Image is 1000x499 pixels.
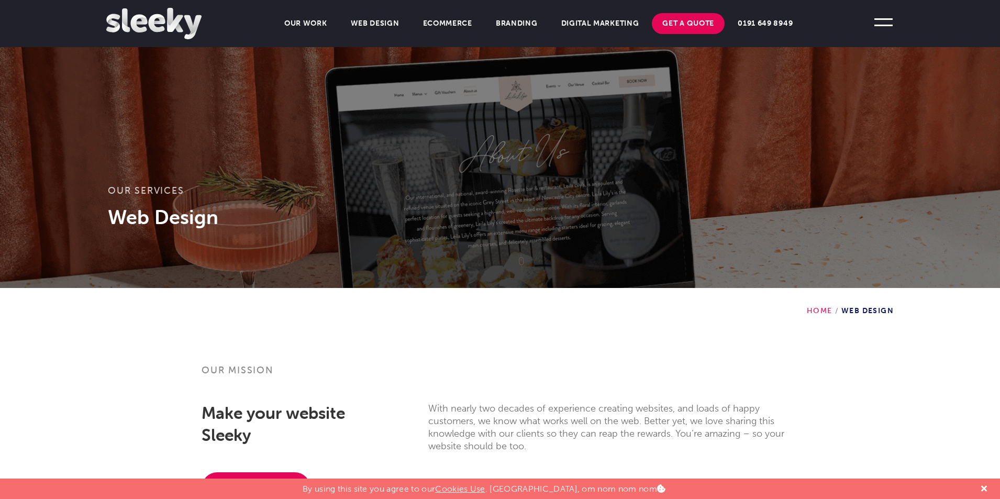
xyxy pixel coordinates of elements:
h3: Our services [108,184,892,204]
div: Web Design [807,288,894,315]
h2: Make your website Sleeky [202,402,369,446]
a: Digital Marketing [551,13,650,34]
h3: Our mission [202,364,798,389]
a: 0191 649 8949 [727,13,803,34]
a: Branding [485,13,548,34]
a: Home [807,306,832,315]
span: / [832,306,841,315]
a: Get A Quote [652,13,725,34]
p: By using this site you agree to our . [GEOGRAPHIC_DATA], om nom nom nom [303,479,665,494]
a: Cookies Use [435,484,485,494]
a: Web Design [340,13,410,34]
h1: Web Design [108,204,892,230]
a: Our Work [274,13,338,34]
a: Ecommerce [413,13,483,34]
img: Sleeky Web Design Newcastle [106,8,202,39]
p: With nearly two decades of experience creating websites, and loads of happy customers, we know wh... [428,402,798,452]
